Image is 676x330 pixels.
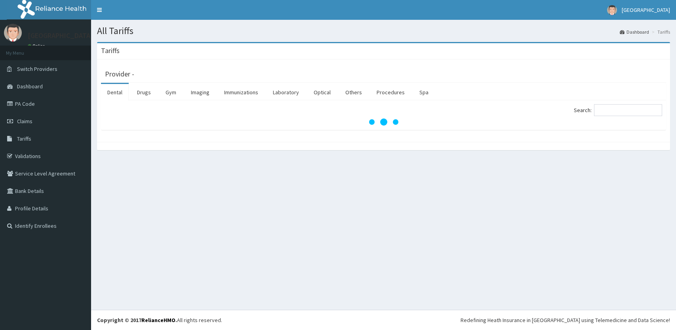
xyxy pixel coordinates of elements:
[105,71,134,78] h3: Provider -
[97,26,670,36] h1: All Tariffs
[594,104,662,116] input: Search:
[620,29,649,35] a: Dashboard
[370,84,411,101] a: Procedures
[97,317,177,324] strong: Copyright © 2017 .
[413,84,435,101] a: Spa
[461,316,670,324] div: Redefining Heath Insurance in [GEOGRAPHIC_DATA] using Telemedicine and Data Science!
[28,32,93,39] p: [GEOGRAPHIC_DATA]
[607,5,617,15] img: User Image
[574,104,662,116] label: Search:
[141,317,175,324] a: RelianceHMO
[368,106,400,138] svg: audio-loading
[622,6,670,13] span: [GEOGRAPHIC_DATA]
[17,118,32,125] span: Claims
[267,84,305,101] a: Laboratory
[218,84,265,101] a: Immunizations
[101,84,129,101] a: Dental
[307,84,337,101] a: Optical
[131,84,157,101] a: Drugs
[17,83,43,90] span: Dashboard
[650,29,670,35] li: Tariffs
[28,43,47,49] a: Online
[17,65,57,72] span: Switch Providers
[4,24,22,42] img: User Image
[91,310,676,330] footer: All rights reserved.
[185,84,216,101] a: Imaging
[159,84,183,101] a: Gym
[339,84,368,101] a: Others
[17,135,31,142] span: Tariffs
[101,47,120,54] h3: Tariffs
